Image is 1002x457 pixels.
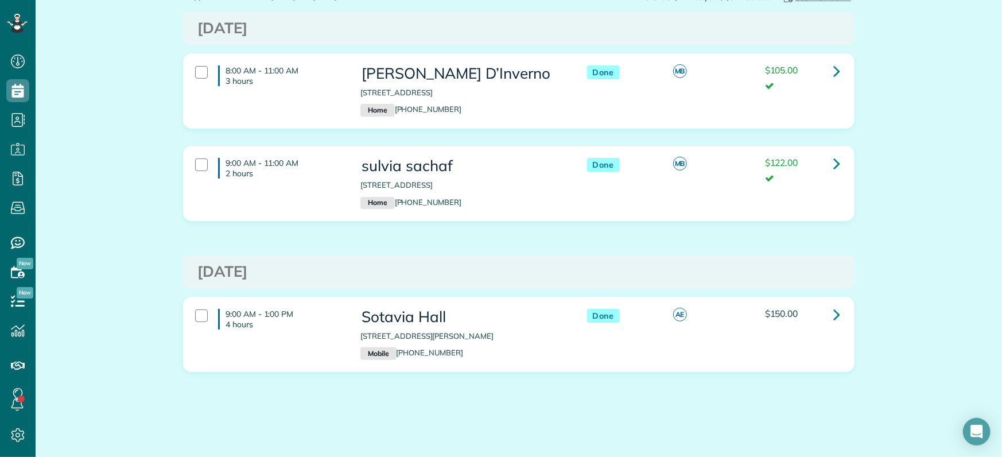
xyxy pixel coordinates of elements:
[963,418,991,446] div: Open Intercom Messenger
[587,65,620,80] span: Done
[765,157,798,168] span: $122.00
[360,87,564,98] p: [STREET_ADDRESS]
[360,65,564,82] h3: [PERSON_NAME] D’Inverno
[587,158,620,172] span: Done
[673,308,687,322] span: AE
[360,104,461,114] a: Home[PHONE_NUMBER]
[360,158,564,175] h3: sulvia sachaf
[197,264,840,280] h3: [DATE]
[360,104,394,117] small: Home
[673,64,687,78] span: MB
[673,157,687,171] span: MB
[218,158,343,179] h4: 9:00 AM - 11:00 AM
[765,64,798,76] span: $105.00
[226,168,343,179] p: 2 hours
[197,20,840,37] h3: [DATE]
[17,287,33,299] span: New
[226,319,343,330] p: 4 hours
[360,197,461,207] a: Home[PHONE_NUMBER]
[17,258,33,269] span: New
[360,309,564,326] h3: Sotavia Hall
[218,65,343,86] h4: 8:00 AM - 11:00 AM
[218,309,343,330] h4: 9:00 AM - 1:00 PM
[360,180,564,191] p: [STREET_ADDRESS]
[226,76,343,86] p: 3 hours
[765,308,798,319] span: $150.00
[360,347,396,360] small: Mobile
[360,331,564,342] p: [STREET_ADDRESS][PERSON_NAME]
[360,348,463,357] a: Mobile[PHONE_NUMBER]
[587,309,620,323] span: Done
[360,197,394,210] small: Home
